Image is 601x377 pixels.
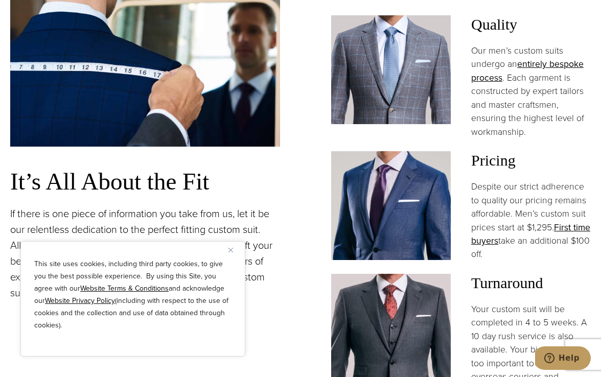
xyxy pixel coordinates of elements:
h3: Quality [471,15,591,34]
a: First time buyers [471,221,590,247]
p: Our men’s custom suits undergo an . Each garment is constructed by expert tailors and master craf... [471,44,591,138]
h3: It’s All About the Fit [10,167,280,196]
h3: Turnaround [471,274,591,292]
img: Client in Zegna grey windowpane bespoke suit with white shirt and light blue tie. [331,15,451,124]
iframe: Opens a widget where you can chat to one of our agents [535,346,591,372]
img: Close [228,248,233,252]
img: Client in blue solid custom made suit with white shirt and navy tie. Fabric by Scabal. [331,151,451,260]
p: If there is one piece of information you take from us, let it be our relentless dedication to the... [10,206,280,301]
a: Website Terms & Conditions [80,283,169,294]
button: Close [228,244,241,256]
h3: Pricing [471,151,591,170]
a: Website Privacy Policy [45,295,115,306]
p: This site uses cookies, including third party cookies, to give you the best possible experience. ... [34,258,232,332]
a: entirely bespoke process [471,57,584,84]
p: Despite our strict adherence to quality our pricing remains affordable. Men’s custom suit prices ... [471,180,591,261]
